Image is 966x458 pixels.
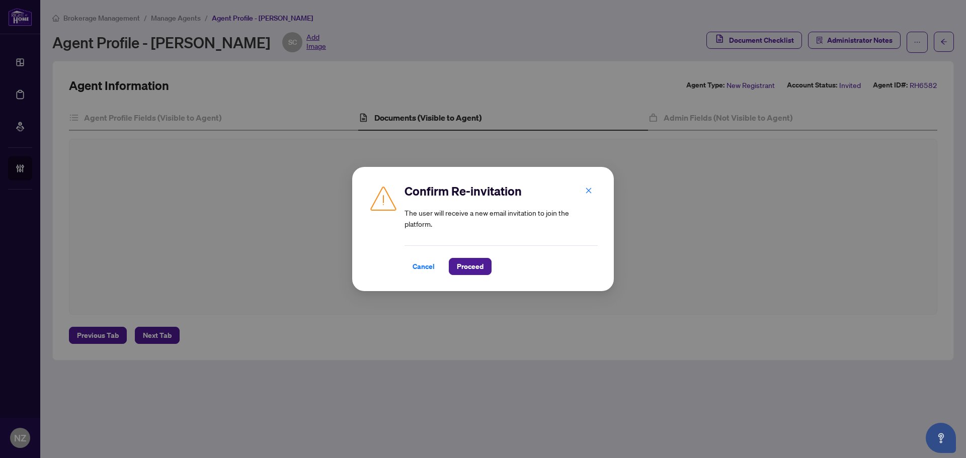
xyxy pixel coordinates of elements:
span: Cancel [413,258,435,274]
button: Cancel [405,258,443,275]
img: Caution Icon [368,183,398,213]
span: close [585,187,592,194]
button: Proceed [449,258,492,275]
h2: Confirm Re-invitation [405,183,598,199]
span: Proceed [457,258,484,274]
article: The user will receive a new email invitation to join the platform. [405,207,598,229]
button: Open asap [926,423,956,453]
